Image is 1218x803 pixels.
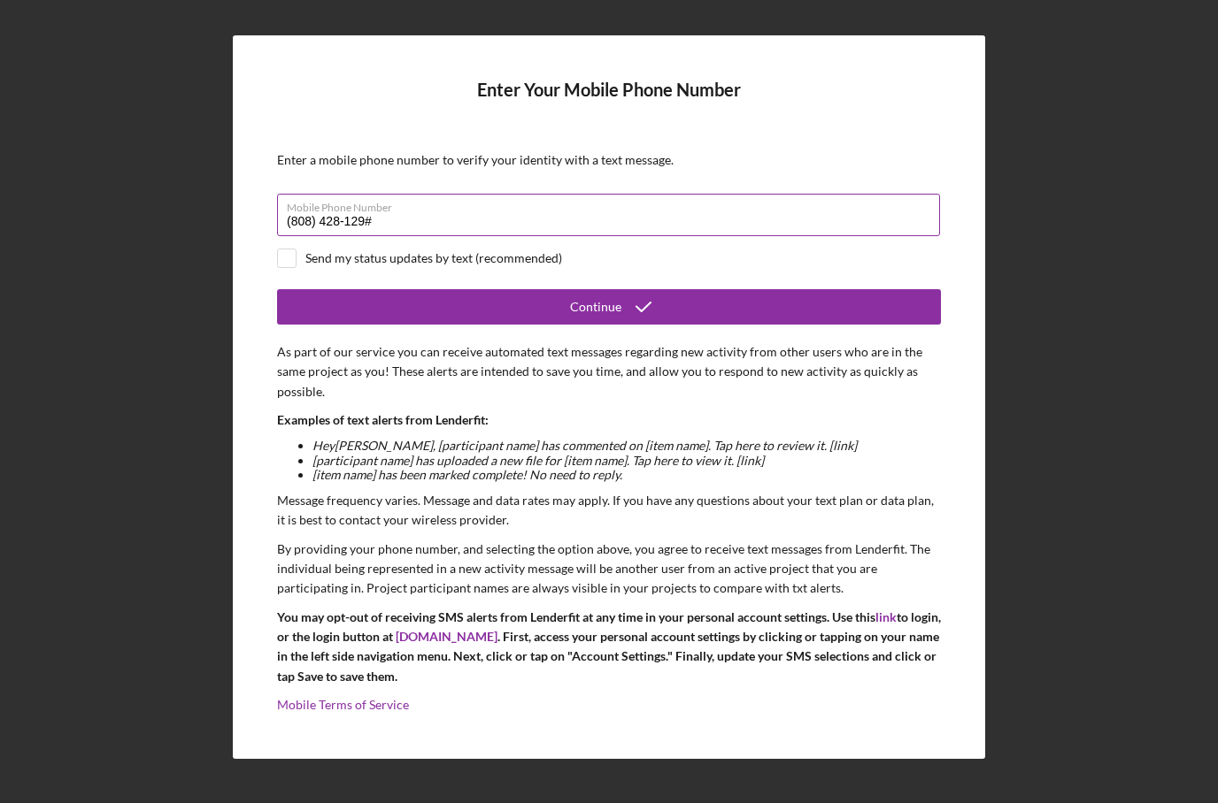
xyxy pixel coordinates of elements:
div: Continue [570,289,621,325]
p: Examples of text alerts from Lenderfit: [277,410,941,430]
p: As part of our service you can receive automated text messages regarding new activity from other ... [277,342,941,401]
h4: Enter Your Mobile Phone Number [277,80,941,126]
p: You may opt-out of receiving SMS alerts from Lenderfit at any time in your personal account setti... [277,608,941,687]
button: Continue [277,289,941,325]
label: Mobile Phone Number [287,195,940,214]
li: [item name] has been marked complete! No need to reply. [312,468,941,482]
li: Hey [PERSON_NAME] , [participant name] has commented on [item name]. Tap here to review it. [link] [312,439,941,453]
p: By providing your phone number, and selecting the option above, you agree to receive text message... [277,539,941,599]
div: Send my status updates by text (recommended) [305,251,562,265]
a: Mobile Terms of Service [277,697,409,712]
p: Message frequency varies. Message and data rates may apply. If you have any questions about your ... [277,491,941,531]
div: Enter a mobile phone number to verify your identity with a text message. [277,153,941,167]
a: link [875,609,897,624]
li: [participant name] has uploaded a new file for [item name]. Tap here to view it. [link] [312,454,941,468]
a: [DOMAIN_NAME] [396,629,497,644]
